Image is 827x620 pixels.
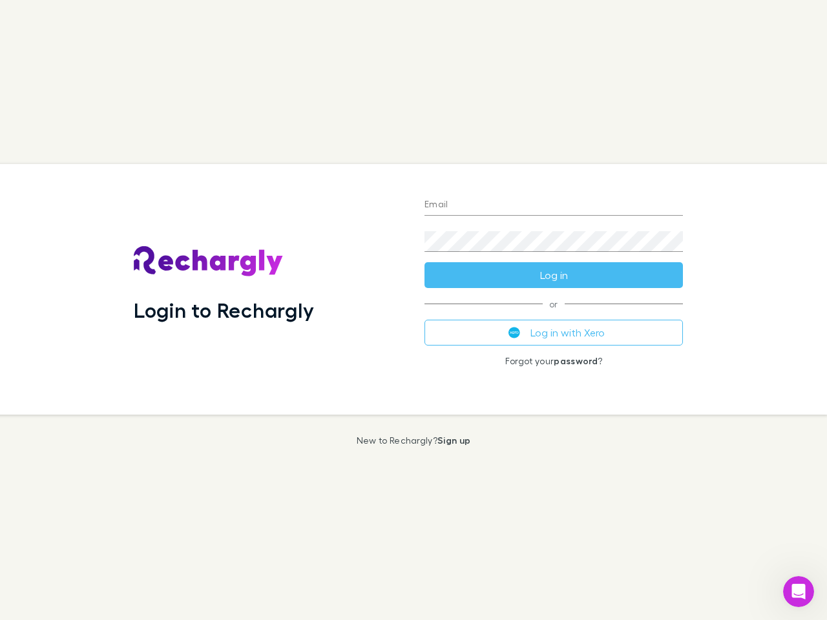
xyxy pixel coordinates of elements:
a: password [554,355,598,366]
button: Log in [424,262,683,288]
iframe: Intercom live chat [783,576,814,607]
a: Sign up [437,435,470,446]
button: Log in with Xero [424,320,683,346]
h1: Login to Rechargly [134,298,314,322]
img: Rechargly's Logo [134,246,284,277]
p: New to Rechargly? [357,435,471,446]
p: Forgot your ? [424,356,683,366]
img: Xero's logo [508,327,520,338]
